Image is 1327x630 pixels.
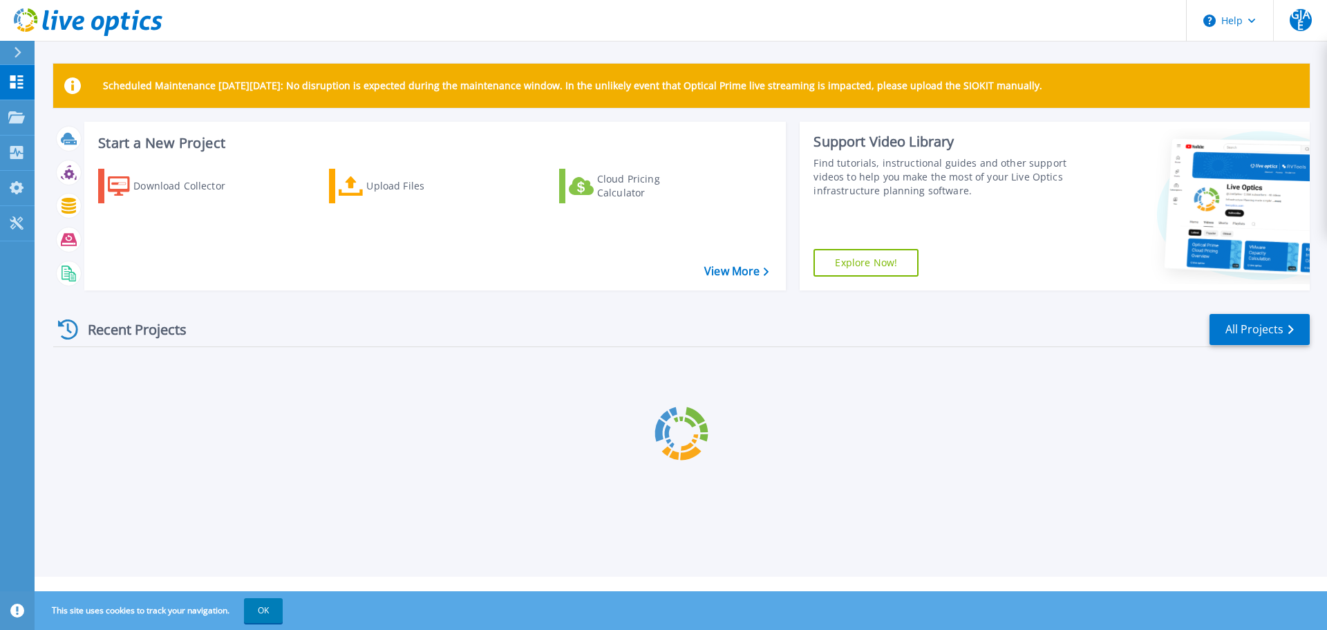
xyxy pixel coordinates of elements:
button: OK [244,598,283,623]
a: All Projects [1210,314,1310,345]
a: View More [704,265,769,278]
div: Recent Projects [53,313,205,346]
span: GJAE [1290,9,1312,31]
h3: Start a New Project [98,136,769,151]
div: Cloud Pricing Calculator [597,172,708,200]
a: Download Collector [98,169,252,203]
a: Explore Now! [813,249,919,277]
a: Cloud Pricing Calculator [559,169,713,203]
div: Upload Files [366,172,477,200]
span: This site uses cookies to track your navigation. [38,598,283,623]
div: Download Collector [133,172,244,200]
div: Find tutorials, instructional guides and other support videos to help you make the most of your L... [813,156,1073,198]
a: Upload Files [329,169,483,203]
div: Support Video Library [813,133,1073,151]
p: Scheduled Maintenance [DATE][DATE]: No disruption is expected during the maintenance window. In t... [103,80,1042,91]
